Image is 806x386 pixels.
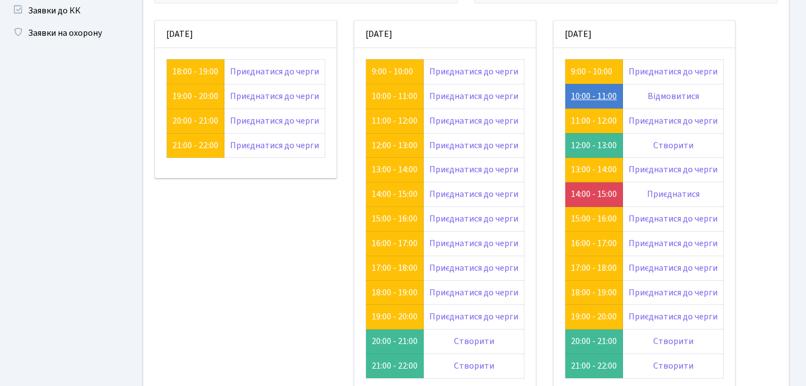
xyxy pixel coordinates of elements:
[571,310,617,323] a: 19:00 - 20:00
[429,163,518,176] a: Приєднатися до черги
[647,188,700,200] a: Приєднатися
[629,310,718,323] a: Приєднатися до черги
[571,213,617,225] a: 15:00 - 16:00
[6,22,118,44] a: Заявки на охорону
[429,310,518,323] a: Приєднатися до черги
[571,90,617,102] a: 10:00 - 11:00
[565,133,623,158] td: 12:00 - 13:00
[372,163,418,176] a: 13:00 - 14:00
[372,90,418,102] a: 10:00 - 11:00
[366,354,424,379] td: 21:00 - 22:00
[372,286,418,299] a: 18:00 - 19:00
[372,262,418,274] a: 17:00 - 18:00
[653,360,693,372] a: Створити
[571,286,617,299] a: 18:00 - 19:00
[429,65,518,78] a: Приєднатися до черги
[372,310,418,323] a: 19:00 - 20:00
[629,262,718,274] a: Приєднатися до черги
[172,90,218,102] a: 19:00 - 20:00
[230,90,319,102] a: Приєднатися до черги
[172,65,218,78] a: 18:00 - 19:00
[372,139,418,152] a: 12:00 - 13:00
[653,139,693,152] a: Створити
[155,21,336,48] div: [DATE]
[230,139,319,152] a: Приєднатися до черги
[429,188,518,200] a: Приєднатися до черги
[565,354,623,379] td: 21:00 - 22:00
[571,262,617,274] a: 17:00 - 18:00
[629,115,718,127] a: Приєднатися до черги
[454,335,494,347] a: Створити
[629,237,718,250] a: Приєднатися до черги
[571,163,617,176] a: 13:00 - 14:00
[571,188,617,200] a: 14:00 - 15:00
[429,286,518,299] a: Приєднатися до черги
[571,115,617,127] a: 11:00 - 12:00
[230,65,319,78] a: Приєднатися до черги
[172,139,218,152] a: 21:00 - 22:00
[429,262,518,274] a: Приєднатися до черги
[429,115,518,127] a: Приєднатися до черги
[354,21,536,48] div: [DATE]
[429,90,518,102] a: Приєднатися до черги
[629,163,718,176] a: Приєднатися до черги
[230,115,319,127] a: Приєднатися до черги
[571,237,617,250] a: 16:00 - 17:00
[629,286,718,299] a: Приєднатися до черги
[653,335,693,347] a: Створити
[429,139,518,152] a: Приєднатися до черги
[454,360,494,372] a: Створити
[172,115,218,127] a: 20:00 - 21:00
[429,213,518,225] a: Приєднатися до черги
[565,329,623,354] td: 20:00 - 21:00
[372,213,418,225] a: 15:00 - 16:00
[629,65,718,78] a: Приєднатися до черги
[429,237,518,250] a: Приєднатися до черги
[366,329,424,354] td: 20:00 - 21:00
[571,65,612,78] a: 9:00 - 10:00
[648,90,699,102] a: Відмовитися
[554,21,735,48] div: [DATE]
[629,213,718,225] a: Приєднатися до черги
[372,115,418,127] a: 11:00 - 12:00
[372,188,418,200] a: 14:00 - 15:00
[372,65,413,78] a: 9:00 - 10:00
[372,237,418,250] a: 16:00 - 17:00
